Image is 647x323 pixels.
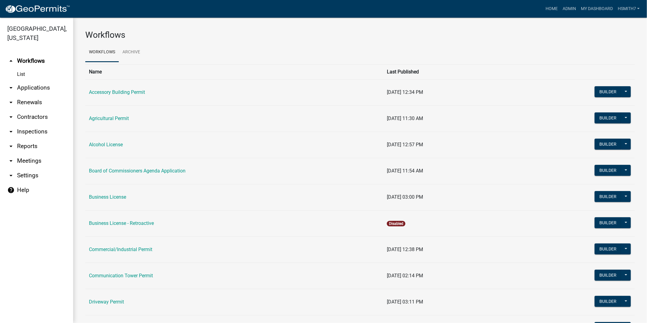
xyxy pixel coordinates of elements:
i: help [7,186,15,194]
a: hsmith7 [615,3,642,15]
i: arrow_drop_down [7,84,15,91]
span: [DATE] 12:38 PM [387,247,423,252]
a: My Dashboard [578,3,615,15]
span: [DATE] 11:30 AM [387,115,423,121]
button: Builder [595,139,621,150]
a: Commercial/Industrial Permit [89,247,152,252]
button: Builder [595,112,621,123]
a: Driveway Permit [89,299,124,305]
th: Name [85,64,383,79]
button: Builder [595,165,621,176]
button: Builder [595,217,621,228]
button: Builder [595,296,621,307]
i: arrow_drop_down [7,99,15,106]
a: Alcohol License [89,142,123,147]
a: Communication Tower Permit [89,273,153,279]
i: arrow_drop_up [7,57,15,65]
span: [DATE] 12:57 PM [387,142,423,147]
i: arrow_drop_down [7,172,15,179]
a: Home [543,3,560,15]
button: Builder [595,243,621,254]
span: [DATE] 03:00 PM [387,194,423,200]
i: arrow_drop_down [7,113,15,121]
button: Builder [595,191,621,202]
a: Board of Commissioners Agenda Application [89,168,186,174]
span: [DATE] 12:34 PM [387,89,423,95]
a: Accessory Building Permit [89,89,145,95]
a: Archive [119,43,144,62]
a: Workflows [85,43,119,62]
i: arrow_drop_down [7,143,15,150]
span: [DATE] 02:14 PM [387,273,423,279]
span: [DATE] 11:54 AM [387,168,423,174]
a: Admin [560,3,578,15]
i: arrow_drop_down [7,157,15,165]
a: Business License [89,194,126,200]
button: Builder [595,270,621,281]
button: Builder [595,86,621,97]
span: Disabled [387,221,405,226]
a: Agricultural Permit [89,115,129,121]
h3: Workflows [85,30,635,40]
a: Business License - Retroactive [89,220,154,226]
i: arrow_drop_down [7,128,15,135]
span: [DATE] 03:11 PM [387,299,423,305]
th: Last Published [383,64,508,79]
